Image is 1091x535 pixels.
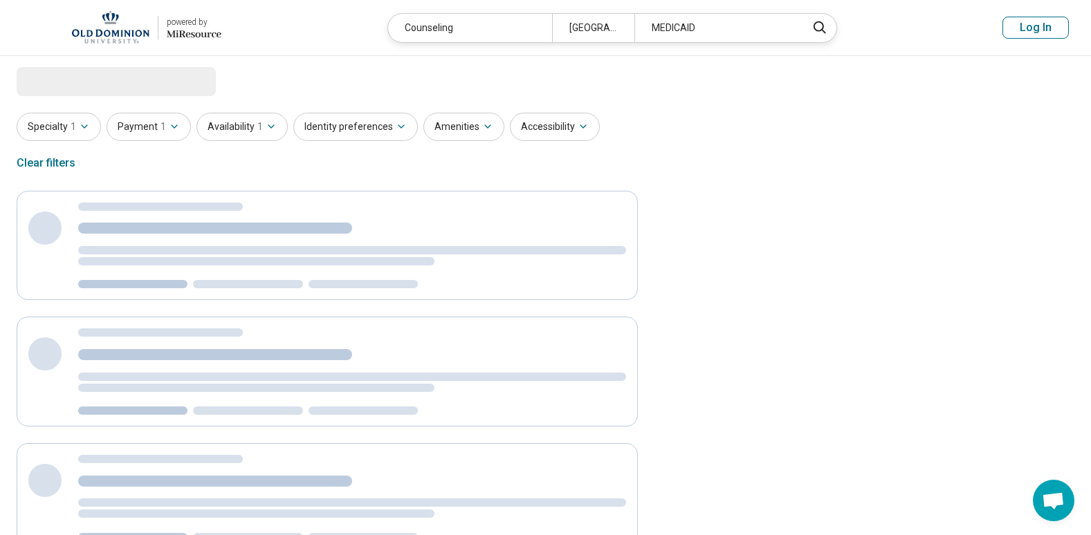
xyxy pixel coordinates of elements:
button: Accessibility [510,113,600,141]
div: powered by [167,16,221,28]
button: Payment1 [107,113,191,141]
img: Old Dominion University [72,11,149,44]
span: 1 [257,120,263,134]
div: [GEOGRAPHIC_DATA], [GEOGRAPHIC_DATA] [552,14,634,42]
span: Loading... [17,67,133,95]
span: 1 [161,120,166,134]
div: Counseling [388,14,552,42]
button: Log In [1002,17,1069,39]
button: Specialty1 [17,113,101,141]
div: MEDICAID [634,14,798,42]
div: Open chat [1033,480,1074,521]
span: 1 [71,120,76,134]
button: Availability1 [196,113,288,141]
button: Amenities [423,113,504,141]
button: Identity preferences [293,113,418,141]
div: Clear filters [17,147,75,180]
a: Old Dominion Universitypowered by [22,11,221,44]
